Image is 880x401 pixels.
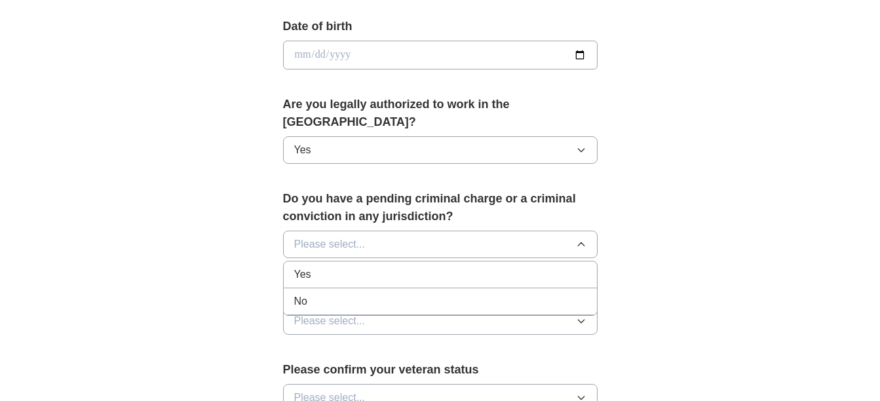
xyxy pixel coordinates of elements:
[294,294,307,309] span: No
[294,237,366,252] span: Please select...
[294,313,366,329] span: Please select...
[283,136,598,164] button: Yes
[283,190,598,225] label: Do you have a pending criminal charge or a criminal conviction in any jurisdiction?
[294,267,311,282] span: Yes
[283,18,598,35] label: Date of birth
[283,96,598,131] label: Are you legally authorized to work in the [GEOGRAPHIC_DATA]?
[294,142,311,158] span: Yes
[283,361,598,379] label: Please confirm your veteran status
[283,231,598,258] button: Please select...
[283,307,598,335] button: Please select...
